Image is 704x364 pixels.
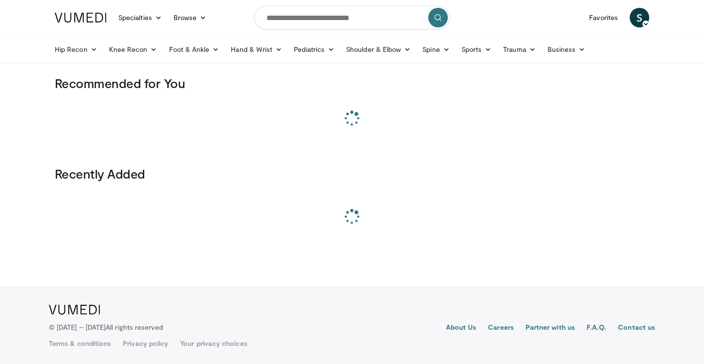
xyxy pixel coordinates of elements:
a: Privacy policy [123,339,168,348]
a: Specialties [112,8,168,27]
input: Search topics, interventions [254,6,450,29]
a: Favorites [583,8,624,27]
a: Spine [417,40,455,59]
a: Terms & conditions [49,339,111,348]
a: Sports [456,40,498,59]
a: F.A.Q. [587,322,606,334]
h3: Recommended for You [55,75,649,91]
a: Pediatrics [288,40,340,59]
span: All rights reserved [106,323,163,331]
a: Business [542,40,592,59]
img: VuMedi Logo [55,13,107,23]
p: © [DATE] – [DATE] [49,322,163,332]
a: S [630,8,649,27]
a: Knee Recon [103,40,163,59]
a: Careers [488,322,514,334]
a: Foot & Ankle [163,40,225,59]
a: Hip Recon [49,40,103,59]
a: Contact us [618,322,655,334]
a: Partner with us [526,322,575,334]
a: About Us [446,322,477,334]
a: Hand & Wrist [225,40,288,59]
img: VuMedi Logo [49,305,100,315]
a: Shoulder & Elbow [340,40,417,59]
a: Browse [168,8,213,27]
a: Trauma [497,40,542,59]
a: Your privacy choices [180,339,247,348]
h3: Recently Added [55,166,649,182]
